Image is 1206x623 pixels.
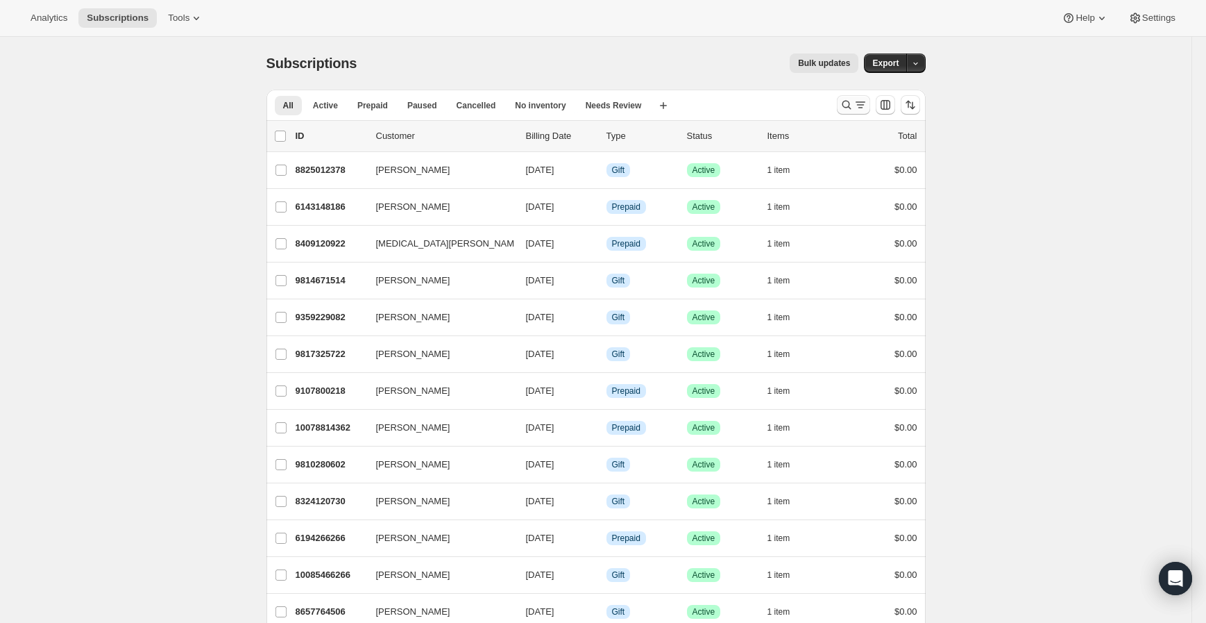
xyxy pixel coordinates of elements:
span: 1 item [767,533,790,544]
p: 8324120730 [296,495,365,508]
span: Paused [407,100,437,111]
button: 1 item [767,529,806,548]
span: Prepaid [612,422,640,433]
span: $0.00 [894,312,917,322]
p: Customer [376,129,515,143]
div: Open Intercom Messenger [1159,562,1192,595]
span: [PERSON_NAME] [376,458,450,472]
span: [DATE] [526,201,554,212]
p: Total [898,129,917,143]
span: [DATE] [526,165,554,175]
button: [PERSON_NAME] [368,269,507,292]
span: [DATE] [526,533,554,543]
span: $0.00 [894,570,917,580]
span: 1 item [767,238,790,249]
span: Tools [168,13,189,24]
button: Help [1053,8,1116,28]
button: [PERSON_NAME] [368,454,507,476]
div: 9817325722[PERSON_NAME][DATE]InfoGiftSuccessActive1 item$0.00 [296,344,917,364]
button: 1 item [767,565,806,585]
button: 1 item [767,418,806,438]
span: Gift [612,496,625,507]
span: $0.00 [894,238,917,249]
span: [DATE] [526,385,554,396]
span: 1 item [767,459,790,470]
span: Active [693,533,715,544]
span: 1 item [767,275,790,286]
div: 9107800218[PERSON_NAME][DATE]InfoPrepaidSuccessActive1 item$0.00 [296,381,917,401]
span: Active [693,312,715,323]
button: 1 item [767,344,806,364]
span: [DATE] [526,312,554,322]
span: $0.00 [894,459,917,470]
button: [PERSON_NAME] [368,159,507,181]
div: 8409120922[MEDICAL_DATA][PERSON_NAME][DATE]InfoPrepaidSuccessActive1 item$0.00 [296,234,917,254]
button: [MEDICAL_DATA][PERSON_NAME] [368,233,507,255]
span: Gift [612,165,625,176]
span: [DATE] [526,422,554,433]
span: [PERSON_NAME] [376,605,450,619]
span: Active [693,349,715,360]
span: Cancelled [457,100,496,111]
p: 6143148186 [296,200,365,214]
span: 1 item [767,385,790,397]
span: [PERSON_NAME] [376,310,450,324]
button: 1 item [767,308,806,327]
span: Needs Review [586,100,642,111]
span: [PERSON_NAME] [376,200,450,214]
span: Prepaid [612,201,640,213]
p: 9817325722 [296,347,365,361]
span: $0.00 [894,385,917,396]
span: Prepaid [612,238,640,249]
button: Bulk updates [790,53,858,73]
span: 1 item [767,201,790,213]
span: Active [693,275,715,286]
p: 9810280602 [296,458,365,472]
span: 1 item [767,570,790,581]
span: $0.00 [894,533,917,543]
span: 1 item [767,349,790,360]
button: Analytics [22,8,76,28]
button: 1 item [767,234,806,254]
span: Active [693,570,715,581]
span: [PERSON_NAME] [376,421,450,435]
p: ID [296,129,365,143]
span: [PERSON_NAME] [376,274,450,288]
div: 9810280602[PERSON_NAME][DATE]InfoGiftSuccessActive1 item$0.00 [296,455,917,474]
span: 1 item [767,165,790,176]
button: Subscriptions [78,8,157,28]
button: 1 item [767,602,806,622]
span: 1 item [767,312,790,323]
button: [PERSON_NAME] [368,343,507,365]
div: 9359229082[PERSON_NAME][DATE]InfoGiftSuccessActive1 item$0.00 [296,308,917,327]
span: Active [693,606,715,617]
span: Help [1076,13,1094,24]
span: Gift [612,312,625,323]
p: Status [687,129,756,143]
span: $0.00 [894,349,917,359]
span: Active [693,238,715,249]
span: Active [693,496,715,507]
span: Prepaid [612,533,640,544]
p: Billing Date [526,129,595,143]
span: Export [872,58,899,69]
span: Gift [612,570,625,581]
span: [DATE] [526,238,554,249]
button: Sort the results [901,95,920,115]
button: 1 item [767,271,806,290]
span: Analytics [31,13,67,24]
span: [DATE] [526,496,554,506]
div: Items [767,129,837,143]
span: [PERSON_NAME] [376,531,450,545]
p: 9814671514 [296,274,365,288]
button: Search and filter results [837,95,870,115]
p: 8409120922 [296,237,365,251]
span: $0.00 [894,201,917,212]
button: [PERSON_NAME] [368,380,507,402]
span: 1 item [767,496,790,507]
span: Active [693,165,715,176]
span: $0.00 [894,165,917,175]
p: 10078814362 [296,421,365,435]
span: Prepaid [357,100,388,111]
button: 1 item [767,197,806,217]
